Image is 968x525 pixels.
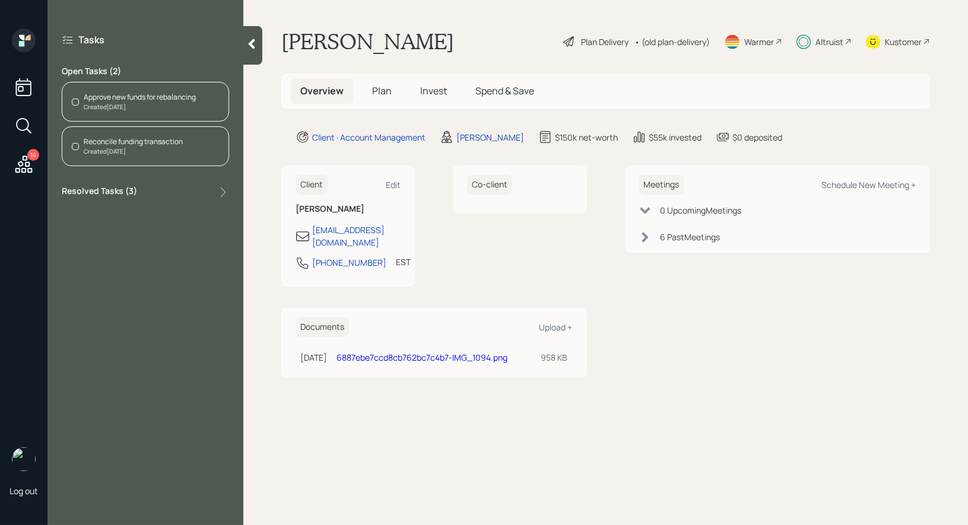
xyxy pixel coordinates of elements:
div: Approve new funds for rebalancing [84,92,196,103]
div: • (old plan-delivery) [634,36,710,48]
div: Kustomer [885,36,922,48]
div: 958 KB [541,351,568,364]
div: Schedule New Meeting + [821,179,916,190]
span: Invest [420,84,447,97]
span: Plan [372,84,392,97]
h6: Meetings [639,175,684,195]
div: 0 Upcoming Meeting s [661,204,742,217]
div: $150k net-worth [555,131,618,144]
div: Altruist [815,36,843,48]
a: 6887ebe7ccd8cb762bc7c4b7-IMG_1094.png [337,352,507,363]
label: Resolved Tasks ( 3 ) [62,185,137,199]
div: Log out [9,485,38,497]
div: Plan Delivery [581,36,629,48]
span: Overview [300,84,344,97]
h6: Client [296,175,328,195]
div: Reconcile funding transaction [84,136,183,147]
div: EST [396,256,411,268]
div: 14 [27,149,39,161]
label: Open Tasks ( 2 ) [62,65,229,77]
div: Upload + [539,322,573,333]
div: Warmer [744,36,774,48]
h1: [PERSON_NAME] [281,28,454,55]
div: Client · Account Management [312,131,426,144]
img: treva-nostdahl-headshot.png [12,447,36,471]
h6: Co-client [467,175,512,195]
span: Spend & Save [475,84,534,97]
div: [DATE] [300,351,327,364]
h6: Documents [296,317,349,337]
div: [PERSON_NAME] [456,131,524,144]
div: Created [DATE] [84,103,196,112]
div: [PHONE_NUMBER] [312,256,386,269]
div: Created [DATE] [84,147,183,156]
div: Edit [386,179,401,190]
label: Tasks [78,33,104,46]
div: 6 Past Meeting s [661,231,721,243]
div: [EMAIL_ADDRESS][DOMAIN_NAME] [312,224,401,249]
h6: [PERSON_NAME] [296,204,401,214]
div: $0 deposited [732,131,782,144]
div: $55k invested [649,131,702,144]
